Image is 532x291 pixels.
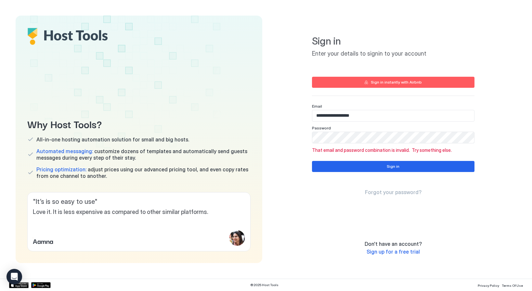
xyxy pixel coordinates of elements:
span: adjust prices using our advanced pricing tool, and even copy rates from one channel to another. [36,166,251,179]
span: Don't have an account? [365,241,422,247]
span: " It’s is so easy to use " [33,198,245,206]
span: customize dozens of templates and automatically send guests messages during every step of their s... [36,148,251,161]
span: Terms Of Use [502,284,523,287]
a: Forgot your password? [365,189,422,196]
span: All-in-one hosting automation solution for small and big hosts. [36,136,189,143]
div: Sign in [387,164,399,169]
span: Password [312,126,331,130]
a: Sign up for a free trial [367,248,420,255]
button: Sign in instantly with Airbnb [312,77,474,88]
div: Open Intercom Messenger [6,269,22,284]
span: Sign in [312,35,474,47]
span: Automated messaging: [36,148,93,154]
a: Terms Of Use [502,282,523,288]
span: Enter your details to signin to your account [312,50,474,58]
span: © 2025 Host Tools [250,283,279,287]
span: Aamna [33,236,53,246]
span: That email and password combination is invalid. Try something else. [312,147,474,153]
span: Email [312,104,322,109]
span: Why Host Tools? [27,116,251,131]
span: Forgot your password? [365,189,422,195]
a: Google Play Store [31,282,51,288]
a: Privacy Policy [478,282,499,288]
a: App Store [9,282,29,288]
input: Input Field [312,132,474,143]
button: Sign in [312,161,474,172]
span: Pricing optimization: [36,166,86,173]
span: Love it. It is less expensive as compared to other similar platforms. [33,208,245,216]
div: Sign in instantly with Airbnb [371,79,422,85]
span: Privacy Policy [478,284,499,287]
input: Input Field [312,110,474,121]
div: profile [229,230,245,246]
